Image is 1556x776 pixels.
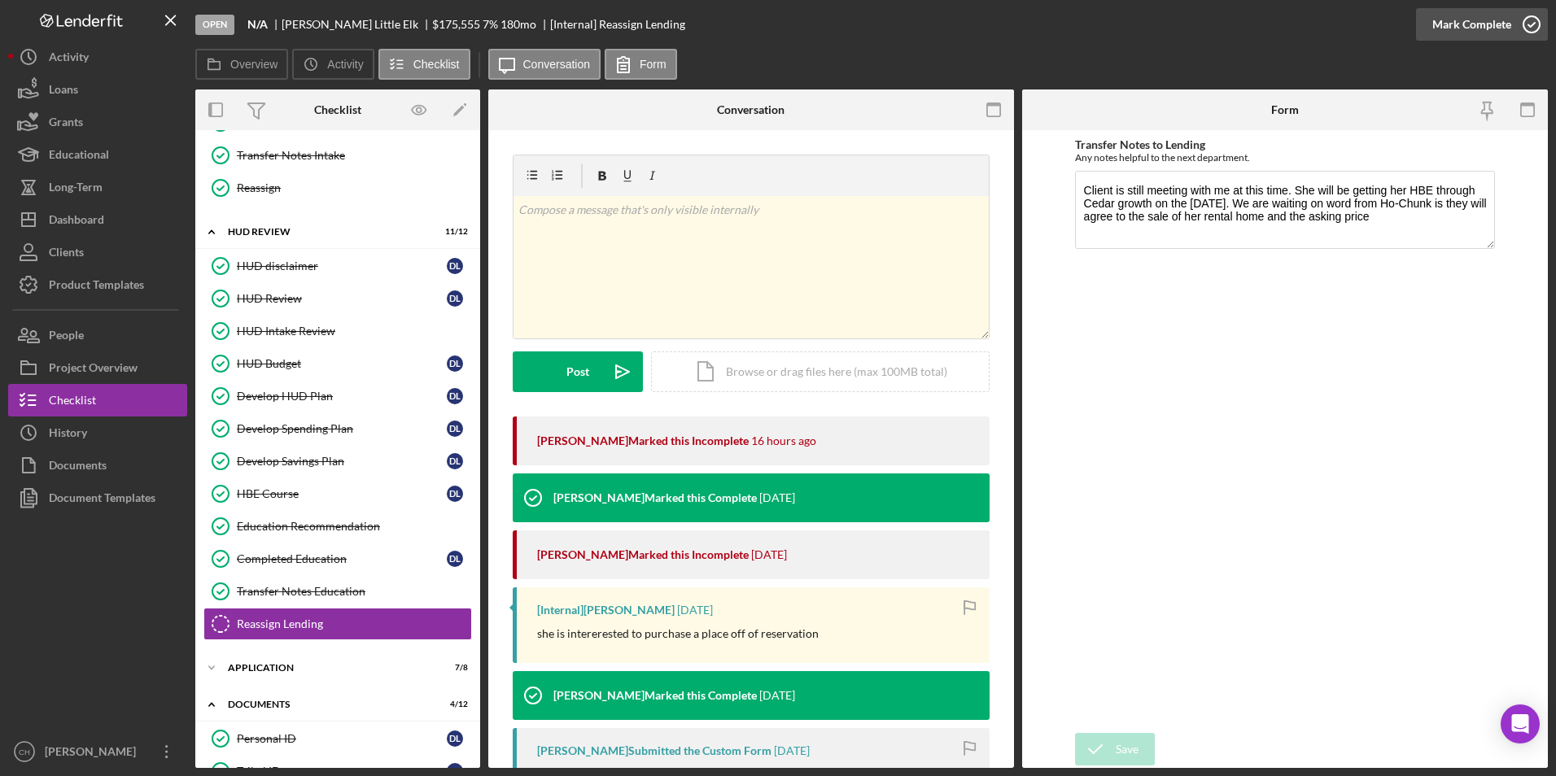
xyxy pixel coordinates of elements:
[49,41,89,77] div: Activity
[566,351,589,392] div: Post
[8,171,187,203] button: Long-Term
[488,49,601,80] button: Conversation
[203,412,472,445] a: Develop Spending PlanDL
[1501,704,1540,743] div: Open Intercom Messenger
[717,103,785,116] div: Conversation
[8,319,187,351] button: People
[640,58,667,71] label: Form
[19,748,30,756] text: CH
[203,172,472,204] a: Reassign
[677,604,713,617] time: 2025-08-01 20:44
[49,73,78,110] div: Loans
[203,347,472,380] a: HUD BudgetDL
[203,139,472,172] a: Transfer Notes Intake
[237,422,447,435] div: Develop Spending Plan
[49,482,155,518] div: Document Templates
[237,181,471,194] div: Reassign
[203,282,472,315] a: HUD ReviewDL
[439,227,468,237] div: 11 / 12
[1075,733,1155,765] button: Save
[1075,137,1205,151] label: Transfer Notes to Lending
[550,18,685,31] div: [Internal] Reassign Lending
[8,73,187,106] button: Loans
[49,203,104,240] div: Dashboard
[1116,733,1139,765] div: Save
[447,258,463,274] div: D L
[8,268,187,301] button: Product Templates
[237,390,447,403] div: Develop HUD Plan
[49,449,107,486] div: Documents
[195,49,288,80] button: Overview
[237,617,471,630] div: Reassign Lending
[292,49,374,80] button: Activity
[49,384,96,421] div: Checklist
[237,259,447,272] div: HUD disclaimer
[8,416,187,449] button: History
[413,58,460,71] label: Checklist
[228,700,427,709] div: Documents
[483,18,498,31] div: 7 %
[447,730,463,747] div: D L
[447,388,463,404] div: D L
[1075,171,1496,249] textarea: Client is still meeting with me at this time. She will be getting her HBE through Cedar growth on...
[203,575,472,608] a: Transfer Notes Education
[237,292,447,305] div: HUD Review
[203,608,472,640] a: Reassign Lending
[203,510,472,543] a: Education Recommendation
[203,477,472,510] a: HBE CourseDL
[230,58,278,71] label: Overview
[237,357,447,370] div: HUD Budget
[8,106,187,138] a: Grants
[751,434,816,447] time: 2025-10-07 21:47
[203,543,472,575] a: Completed EducationDL
[8,138,187,171] button: Educational
[447,453,463,469] div: D L
[1432,8,1511,41] div: Mark Complete
[8,351,187,384] button: Project Overview
[314,103,361,116] div: Checklist
[751,548,787,561] time: 2025-08-01 20:45
[447,355,463,372] div: D L
[8,449,187,482] button: Documents
[759,491,795,504] time: 2025-08-01 20:45
[8,236,187,268] a: Clients
[41,735,146,772] div: [PERSON_NAME]
[49,268,144,305] div: Product Templates
[605,49,677,80] button: Form
[8,203,187,236] a: Dashboard
[439,663,468,673] div: 7 / 8
[8,41,187,73] button: Activity
[8,384,187,416] button: Checklist
[327,58,363,71] label: Activity
[500,18,536,31] div: 180 mo
[49,138,109,175] div: Educational
[203,445,472,477] a: Develop Savings PlanDL
[49,171,103,207] div: Long-Term
[759,689,795,702] time: 2025-06-09 14:58
[537,744,771,757] div: [PERSON_NAME] Submitted the Custom Form
[237,149,471,162] div: Transfer Notes Intake
[237,520,471,533] div: Education Recommendation
[228,663,427,673] div: Application
[432,17,480,31] span: $175,555
[447,421,463,437] div: D L
[203,722,472,755] a: Personal IDDL
[1075,151,1496,163] div: Any notes helpful to the next department.
[439,700,468,709] div: 4 / 12
[447,290,463,307] div: D L
[247,18,268,31] b: N/A
[237,455,447,468] div: Develop Savings Plan
[8,482,187,514] button: Document Templates
[237,732,447,745] div: Personal ID
[553,689,757,702] div: [PERSON_NAME] Marked this Complete
[537,548,749,561] div: [PERSON_NAME] Marked this Incomplete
